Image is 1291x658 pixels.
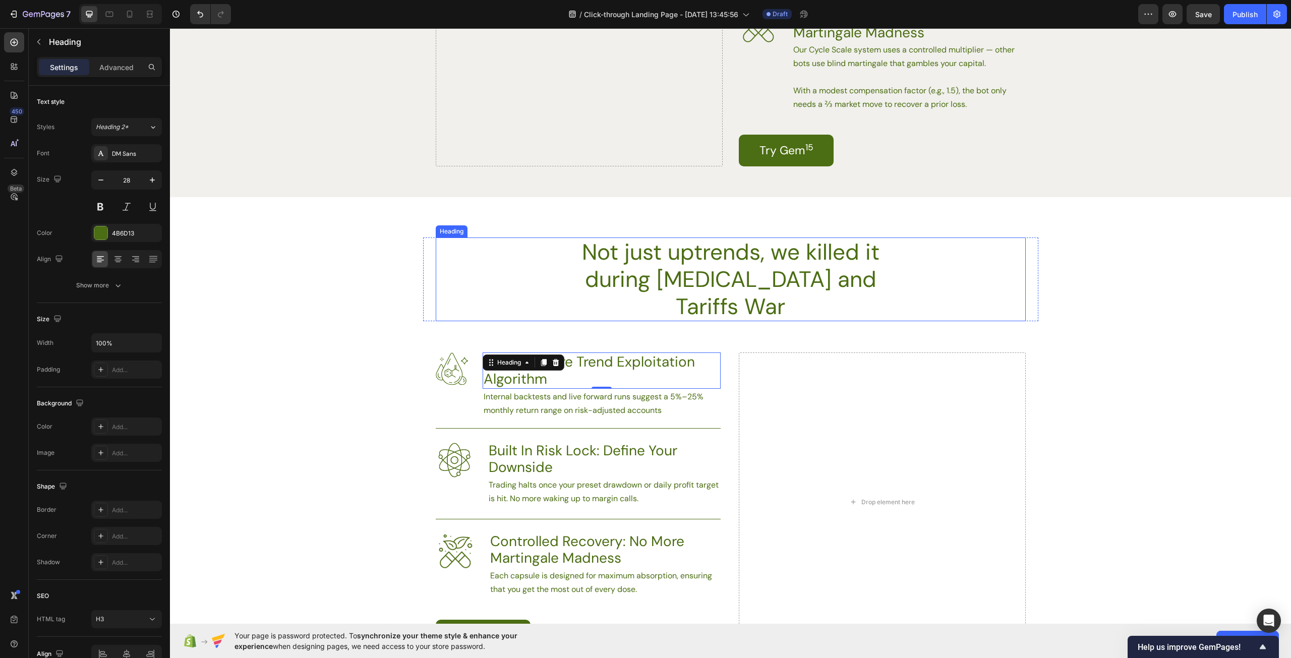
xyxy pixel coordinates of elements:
[37,448,54,457] div: Image
[91,118,162,136] button: Heading 2*
[773,10,788,19] span: Draft
[170,28,1291,624] iframe: Design area
[1257,609,1281,633] div: Open Intercom Messenger
[1187,4,1220,24] button: Save
[112,366,159,375] div: Add...
[234,630,557,651] span: Your page is password protected. To when designing pages, we need access to your store password.
[380,209,741,293] h2: Rich Text Editor. Editing area: main
[266,591,361,623] a: Try Gem15
[190,4,231,24] div: Undo/Redo
[266,504,305,543] img: gempages_586241475050734275-df21144d-bfee-4c34-85ae-f5055bd23786.svg
[66,8,71,20] p: 7
[1195,10,1212,19] span: Save
[49,36,158,48] p: Heading
[266,413,304,451] img: gempages_586241475050734275-3ec70de7-29f3-4c3f-b1b1-3d80c931803b.svg
[37,313,64,326] div: Size
[1138,641,1269,653] button: Show survey - Help us improve GemPages!
[37,615,65,624] div: HTML tag
[37,480,69,494] div: Shape
[1138,642,1257,652] span: Help us improve GemPages!
[1224,4,1266,24] button: Publish
[112,506,159,515] div: Add...
[266,324,299,357] img: gempages_586241475050734275-da90f654-a0fa-45ac-9663-2d86492baa48.svg
[112,532,159,541] div: Add...
[635,113,643,125] sup: 15
[325,330,353,339] div: Heading
[37,558,60,567] div: Shadow
[96,123,129,132] span: Heading 2*
[37,123,54,132] div: Styles
[76,280,123,290] div: Show more
[691,470,745,478] div: Drop element here
[313,324,551,360] h3: Our Signature Trend Exploitation Algorithm
[4,4,75,24] button: 7
[37,365,60,374] div: Padding
[234,631,517,650] span: synchronize your theme style & enhance your experience
[92,334,161,352] input: Auto
[37,397,86,410] div: Background
[318,413,551,449] h3: Built In Risk Lock: Define Your Downside
[99,62,134,73] p: Advanced
[50,62,78,73] p: Settings
[37,505,56,514] div: Border
[37,531,57,541] div: Corner
[569,106,664,138] a: Try Gem15
[579,9,582,20] span: /
[37,149,49,158] div: Font
[584,9,738,20] span: Click-through Landing Page - [DATE] 13:45:56
[319,450,550,477] p: Trading halts once your preset drawdown or daily profit target is hit. No more waking up to margi...
[112,149,159,158] div: DM Sans
[1233,9,1258,20] div: Publish
[37,591,49,601] div: SEO
[319,504,551,540] h3: Controlled Recovery: No More Martingale Madness
[37,228,52,237] div: Color
[314,362,550,389] p: Internal backtests and live forward runs suggest a 5%–25% monthly return range on risk-adjusted a...
[37,253,65,266] div: Align
[37,422,52,431] div: Color
[37,338,53,347] div: Width
[268,199,296,208] div: Heading
[37,173,64,187] div: Size
[590,113,643,131] p: Try Gem
[112,449,159,458] div: Add...
[8,185,24,193] div: Beta
[320,541,550,568] p: Each capsule is designed for maximum absorption, ensuring that you get the most out of every dose.
[623,55,853,83] p: With a modest compensation factor (e.g., 1.5), the bot only needs a ⅔ market move to recover a pr...
[112,423,159,432] div: Add...
[112,229,159,238] div: 4B6D13
[91,610,162,628] button: H3
[381,210,740,292] p: Not just uptrends, we killed it during [MEDICAL_DATA] and Tariffs War
[1216,631,1279,651] button: Allow access
[37,97,65,106] div: Text style
[96,615,104,623] span: H3
[10,107,24,115] div: 450
[112,558,159,567] div: Add...
[37,276,162,294] button: Show more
